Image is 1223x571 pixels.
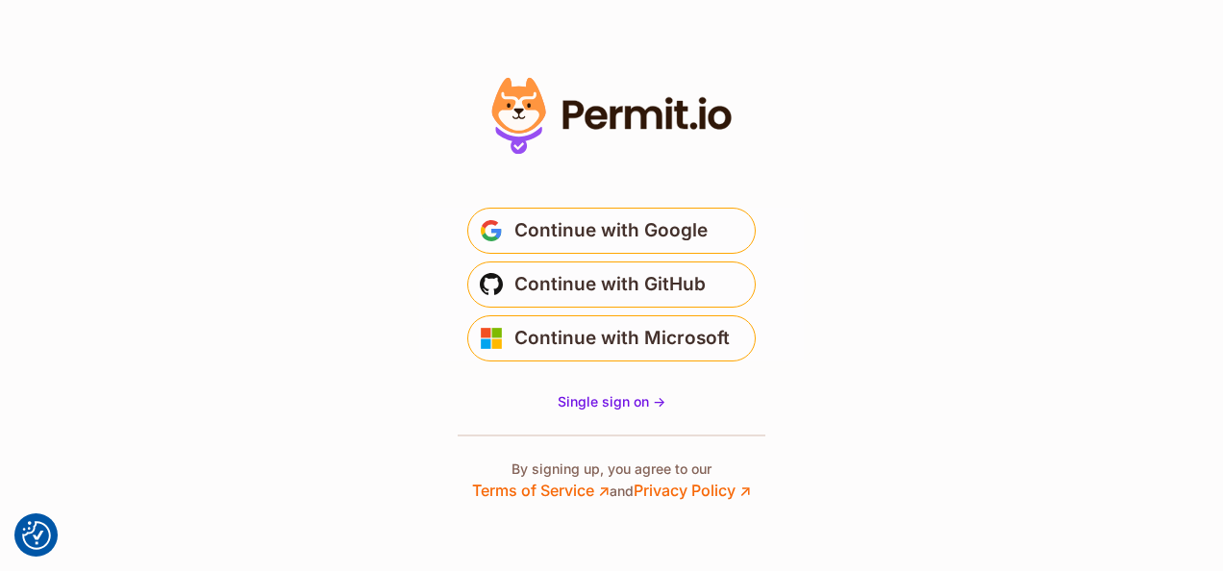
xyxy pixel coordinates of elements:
button: Continue with Google [467,208,756,254]
span: Continue with Microsoft [514,323,730,354]
button: Consent Preferences [22,521,51,550]
a: Privacy Policy ↗ [634,481,751,500]
p: By signing up, you agree to our and [472,459,751,502]
button: Continue with GitHub [467,261,756,308]
img: Revisit consent button [22,521,51,550]
span: Single sign on -> [558,393,665,410]
a: Terms of Service ↗ [472,481,610,500]
button: Continue with Microsoft [467,315,756,361]
span: Continue with GitHub [514,269,706,300]
a: Single sign on -> [558,392,665,411]
span: Continue with Google [514,215,708,246]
